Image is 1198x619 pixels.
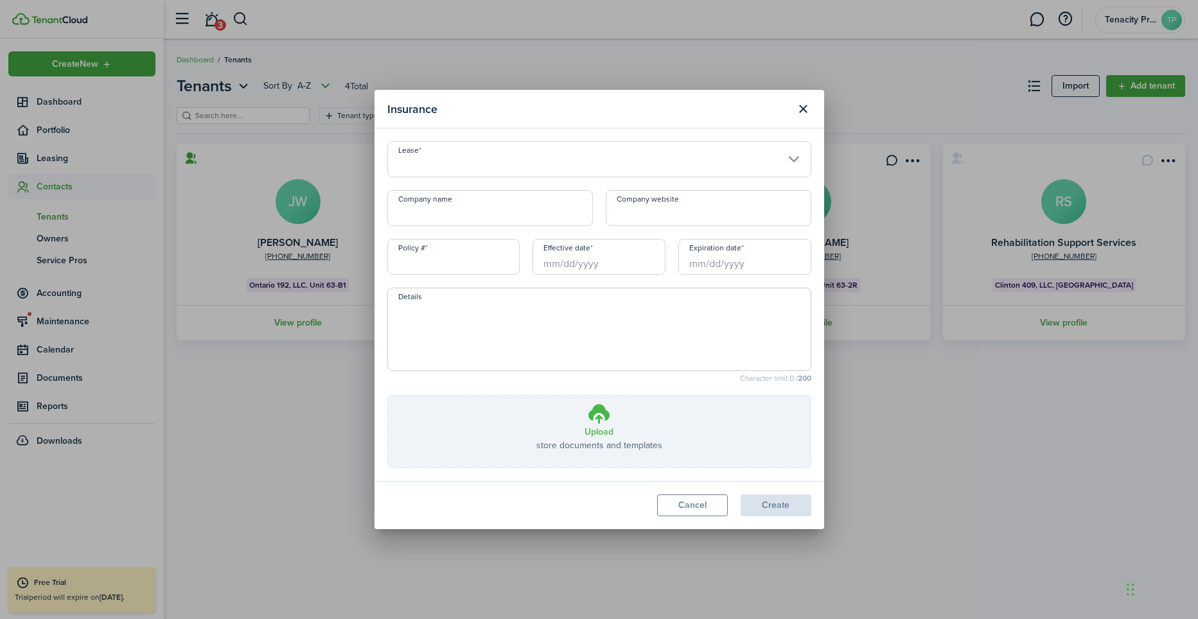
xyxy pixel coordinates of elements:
p: store documents and templates [536,439,662,452]
input: mm/dd/yyyy [533,239,665,275]
button: Cancel [657,494,728,516]
input: mm/dd/yyyy [678,239,811,275]
iframe: Chat Widget [1123,557,1187,619]
h3: Upload [585,425,613,439]
b: 200 [798,372,811,384]
button: Close modal [793,98,815,120]
modal-title: Insurance [387,96,789,121]
div: Drag [1127,570,1134,609]
small: Character limit: 0 / [387,374,811,382]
